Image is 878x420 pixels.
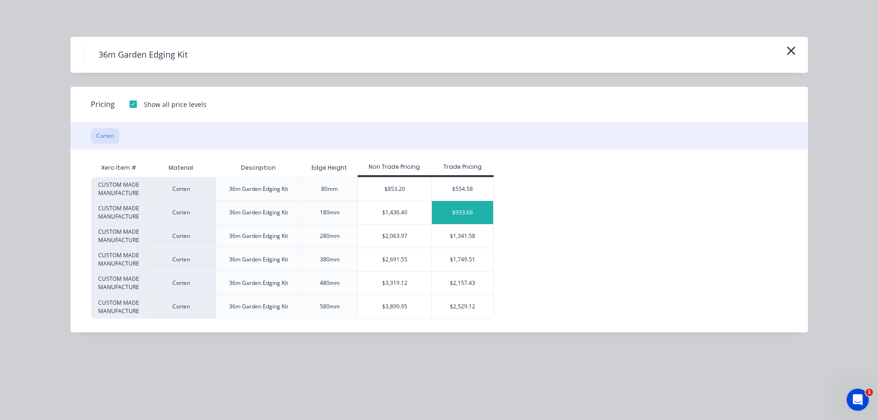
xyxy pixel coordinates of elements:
[229,208,288,217] div: 36m Garden Edging Kit
[234,156,283,179] div: Description
[432,177,493,201] div: $554.58
[358,295,432,318] div: $3,890.95
[147,159,216,177] div: Material
[91,177,147,201] div: CUSTOM MADE MANUFACTURE
[229,185,288,193] div: 36m Garden Edging Kit
[91,295,147,319] div: CUSTOM MADE MANUFACTURE
[91,99,115,110] span: Pricing
[91,128,119,144] button: Corten
[91,224,147,248] div: CUSTOM MADE MANUFACTURE
[147,271,216,295] div: Corten
[91,248,147,271] div: CUSTOM MADE MANUFACTURE
[229,232,288,240] div: 36m Garden Edging Kit
[432,295,493,318] div: $2,529.12
[432,225,493,248] div: $1,341.58
[432,248,493,271] div: $1,749.51
[320,208,340,217] div: 180mm
[432,201,493,224] div: $933.66
[147,295,216,319] div: Corten
[304,156,354,179] div: Edge Height
[147,224,216,248] div: Corten
[358,225,432,248] div: $2,063.97
[229,255,288,264] div: 36m Garden Edging Kit
[847,389,869,411] iframe: Intercom live chat
[358,177,432,201] div: $853.20
[432,272,493,295] div: $2,157.43
[358,248,432,271] div: $2,691.55
[320,255,340,264] div: 380mm
[144,100,206,109] div: Show all price levels
[147,201,216,224] div: Corten
[866,389,873,396] span: 1
[84,46,201,64] h4: 36m Garden Edging Kit
[358,272,432,295] div: $3,319.12
[320,232,340,240] div: 280mm
[91,159,147,177] div: Xero Item #
[320,302,340,311] div: 580mm
[358,163,432,171] div: Non Trade Pricing
[229,279,288,287] div: 36m Garden Edging Kit
[147,177,216,201] div: Corten
[229,302,288,311] div: 36m Garden Edging Kit
[91,201,147,224] div: CUSTOM MADE MANUFACTURE
[431,163,494,171] div: Trade Pricing
[147,248,216,271] div: Corten
[91,271,147,295] div: CUSTOM MADE MANUFACTURE
[358,201,432,224] div: $1,436.40
[320,279,340,287] div: 480mm
[321,185,338,193] div: 80mm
